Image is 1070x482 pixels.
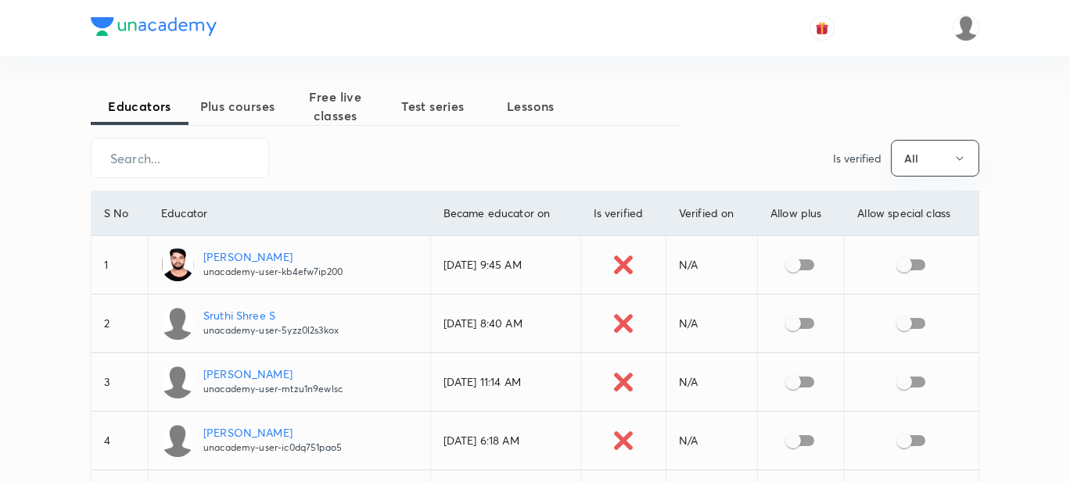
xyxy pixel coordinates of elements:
[203,382,343,396] p: unacademy-user-mtzu1n9ewlsc
[91,17,217,36] img: Company Logo
[203,307,339,323] p: Sruthi Shree S
[203,248,343,265] p: [PERSON_NAME]
[92,412,148,470] td: 4
[580,191,666,236] th: Is verified
[482,97,580,116] span: Lessons
[161,424,418,457] a: [PERSON_NAME]unacademy-user-ic0dq751pao5
[666,236,757,295] td: N/A
[815,21,829,35] img: avatar
[430,353,580,412] td: [DATE] 11:14 AM
[92,236,148,295] td: 1
[92,191,148,236] th: S No
[286,87,384,125] span: Free live classes
[92,353,148,412] td: 3
[92,138,268,178] input: Search...
[92,295,148,353] td: 2
[189,97,286,116] span: Plus courses
[148,191,430,236] th: Educator
[430,236,580,295] td: [DATE] 9:45 AM
[91,17,217,40] a: Company Logo
[666,353,757,412] td: N/A
[430,412,580,470] td: [DATE] 6:18 AM
[161,366,418,398] a: [PERSON_NAME]unacademy-user-mtzu1n9ewlsc
[810,16,835,41] button: avatar
[161,248,418,281] a: [PERSON_NAME]unacademy-user-kb4efw7ip200
[757,191,844,236] th: Allow plus
[384,97,482,116] span: Test series
[891,140,979,177] button: All
[203,265,343,279] p: unacademy-user-kb4efw7ip200
[953,15,979,41] img: Aamir Yousuf
[91,97,189,116] span: Educators
[833,150,881,166] p: Is verified
[203,323,339,337] p: unacademy-user-5yzz0l2s3kox
[666,412,757,470] td: N/A
[430,191,580,236] th: Became educator on
[666,191,757,236] th: Verified on
[666,295,757,353] td: N/A
[161,307,418,340] a: Sruthi Shree Sunacademy-user-5yzz0l2s3kox
[203,441,342,455] p: unacademy-user-ic0dq751pao5
[203,424,342,441] p: [PERSON_NAME]
[203,366,343,382] p: [PERSON_NAME]
[430,295,580,353] td: [DATE] 8:40 AM
[845,191,978,236] th: Allow special class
